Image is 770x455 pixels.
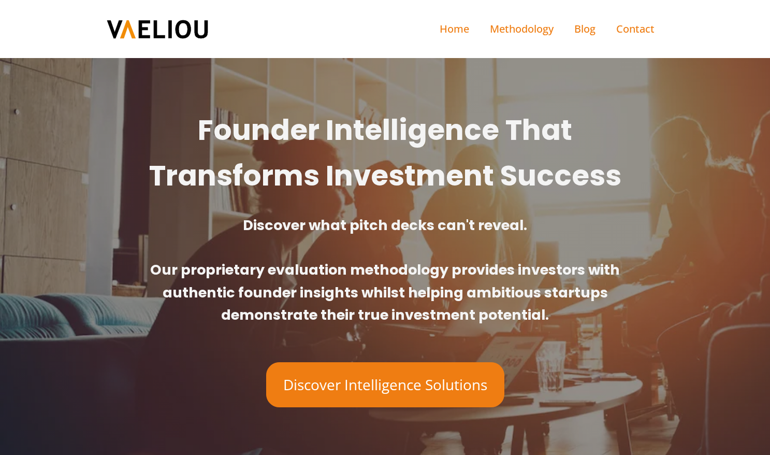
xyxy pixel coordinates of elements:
a: Home [429,10,480,48]
h2: Discover what pitch decks can't reveal. Our proprietary evaluation methodology provides investors... [148,214,623,326]
a: Discover Intelligence Solutions [266,362,504,407]
h1: Founder Intelligence That Transforms Investment Success [142,107,629,198]
img: VAELIOU - boost your performance [106,19,209,40]
a: Contact [606,10,665,48]
a: Blog [564,10,606,48]
a: Methodology [480,10,564,48]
